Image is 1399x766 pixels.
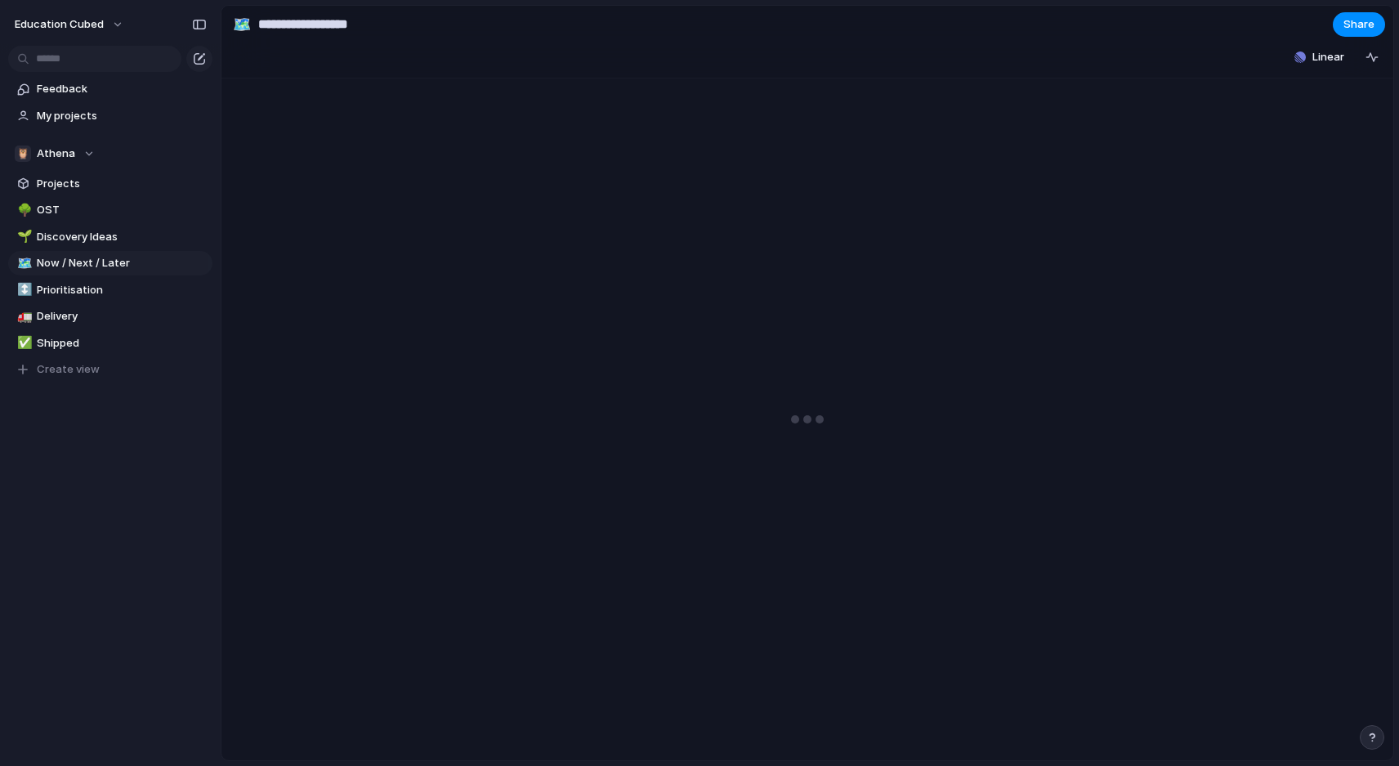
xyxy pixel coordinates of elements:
a: 🌳OST [8,198,212,222]
span: Prioritisation [37,282,207,298]
span: Projects [37,176,207,192]
button: 🌳 [15,202,31,218]
span: Share [1343,16,1374,33]
span: Feedback [37,81,207,97]
button: Education Cubed [7,11,132,38]
button: Share [1333,12,1385,37]
a: ↕️Prioritisation [8,278,212,302]
span: Create view [37,361,100,378]
button: Linear [1288,45,1351,69]
span: Now / Next / Later [37,255,207,271]
span: My projects [37,108,207,124]
span: Linear [1312,49,1344,65]
span: Discovery Ideas [37,229,207,245]
span: Athena [37,146,75,162]
button: ↕️ [15,282,31,298]
div: 🗺️ [233,13,251,35]
span: Education Cubed [15,16,104,33]
button: Create view [8,357,212,382]
div: 🌱 [17,227,29,246]
div: ✅ [17,334,29,352]
button: 🗺️ [229,11,255,38]
span: Shipped [37,335,207,352]
div: 🌳 [17,201,29,220]
a: 🗺️Now / Next / Later [8,251,212,275]
div: ↕️ [17,280,29,299]
button: 🌱 [15,229,31,245]
button: 🚛 [15,308,31,325]
button: 🦉Athena [8,141,212,166]
div: 🚛 [17,307,29,326]
a: My projects [8,104,212,128]
span: Delivery [37,308,207,325]
a: ✅Shipped [8,331,212,356]
div: 🗺️ [17,254,29,273]
button: ✅ [15,335,31,352]
a: Feedback [8,77,212,101]
div: 🦉 [15,146,31,162]
a: Projects [8,172,212,196]
span: OST [37,202,207,218]
button: 🗺️ [15,255,31,271]
a: 🌱Discovery Ideas [8,225,212,249]
a: 🚛Delivery [8,304,212,329]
